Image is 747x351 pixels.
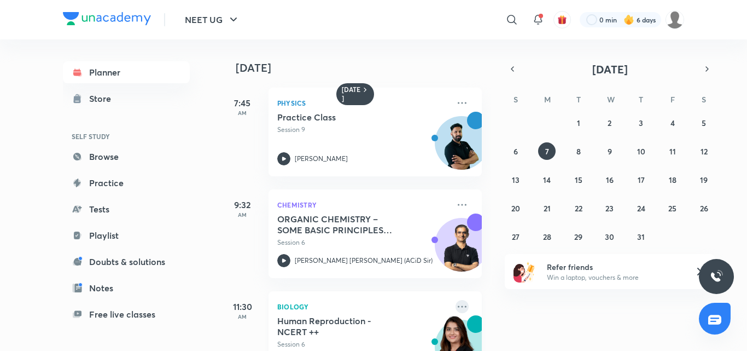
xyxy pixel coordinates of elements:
[639,118,643,128] abbr: July 3, 2025
[570,171,587,188] button: July 15, 2025
[601,114,618,131] button: July 2, 2025
[513,94,518,105] abbr: Sunday
[553,11,571,28] button: avatar
[277,96,449,110] p: Physics
[576,94,581,105] abbr: Tuesday
[632,199,650,217] button: July 24, 2025
[220,211,264,218] p: AM
[670,94,675,105] abbr: Friday
[513,146,518,157] abbr: July 6, 2025
[507,199,524,217] button: July 20, 2025
[512,232,520,242] abbr: July 27, 2025
[513,261,535,283] img: referral
[538,199,556,217] button: July 21, 2025
[632,171,650,188] button: July 17, 2025
[507,228,524,245] button: July 27, 2025
[544,203,551,214] abbr: July 21, 2025
[702,118,706,128] abbr: July 5, 2025
[700,203,708,214] abbr: July 26, 2025
[295,154,348,164] p: [PERSON_NAME]
[574,232,582,242] abbr: July 29, 2025
[538,142,556,160] button: July 7, 2025
[710,270,723,283] img: ttu
[668,203,676,214] abbr: July 25, 2025
[632,142,650,160] button: July 10, 2025
[63,12,151,28] a: Company Logo
[700,175,708,185] abbr: July 19, 2025
[637,146,645,157] abbr: July 10, 2025
[664,114,681,131] button: July 4, 2025
[220,198,264,211] h5: 9:32
[236,61,493,74] h4: [DATE]
[220,300,264,313] h5: 11:30
[638,175,645,185] abbr: July 17, 2025
[63,12,151,25] img: Company Logo
[695,142,713,160] button: July 12, 2025
[639,94,643,105] abbr: Thursday
[63,303,190,325] a: Free live classes
[277,300,449,313] p: Biology
[701,146,708,157] abbr: July 12, 2025
[220,110,264,116] p: AM
[277,238,449,248] p: Session 6
[592,62,628,77] span: [DATE]
[342,85,361,103] h6: [DATE]
[601,171,618,188] button: July 16, 2025
[664,171,681,188] button: July 18, 2025
[543,232,551,242] abbr: July 28, 2025
[605,203,614,214] abbr: July 23, 2025
[63,61,190,83] a: Planner
[277,112,413,123] h5: Practice Class
[63,146,190,168] a: Browse
[435,122,488,175] img: Avatar
[435,224,488,277] img: Avatar
[664,142,681,160] button: July 11, 2025
[295,256,433,266] p: [PERSON_NAME] [PERSON_NAME] (ACiD Sir)
[547,273,681,283] p: Win a laptop, vouchers & more
[507,142,524,160] button: July 6, 2025
[601,228,618,245] button: July 30, 2025
[664,199,681,217] button: July 25, 2025
[89,92,118,105] div: Store
[601,142,618,160] button: July 9, 2025
[220,313,264,320] p: AM
[543,175,551,185] abbr: July 14, 2025
[666,10,684,29] img: Saniya Mustafa
[63,251,190,273] a: Doubts & solutions
[632,114,650,131] button: July 3, 2025
[670,118,675,128] abbr: July 4, 2025
[702,94,706,105] abbr: Saturday
[637,232,645,242] abbr: July 31, 2025
[557,15,567,25] img: avatar
[538,228,556,245] button: July 28, 2025
[575,175,582,185] abbr: July 15, 2025
[63,88,190,110] a: Store
[637,203,645,214] abbr: July 24, 2025
[277,198,449,211] p: Chemistry
[601,199,618,217] button: July 23, 2025
[608,146,612,157] abbr: July 9, 2025
[220,96,264,110] h5: 7:45
[544,94,551,105] abbr: Monday
[570,114,587,131] button: July 1, 2025
[623,14,634,25] img: streak
[570,228,587,245] button: July 29, 2025
[576,146,581,157] abbr: July 8, 2025
[277,214,413,235] h5: ORGANIC CHEMISTRY – SOME BASIC PRINCIPLES AND TECHNIQUES (Classification And Nomenclature) - 4
[577,118,580,128] abbr: July 1, 2025
[63,127,190,146] h6: SELF STUDY
[570,142,587,160] button: July 8, 2025
[277,315,413,337] h5: Human Reproduction - NCERT ++
[669,175,676,185] abbr: July 18, 2025
[695,114,713,131] button: July 5, 2025
[695,199,713,217] button: July 26, 2025
[277,125,449,135] p: Session 9
[547,261,681,273] h6: Refer friends
[512,175,520,185] abbr: July 13, 2025
[605,232,614,242] abbr: July 30, 2025
[632,228,650,245] button: July 31, 2025
[669,146,676,157] abbr: July 11, 2025
[507,171,524,188] button: July 13, 2025
[63,172,190,194] a: Practice
[520,61,699,77] button: [DATE]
